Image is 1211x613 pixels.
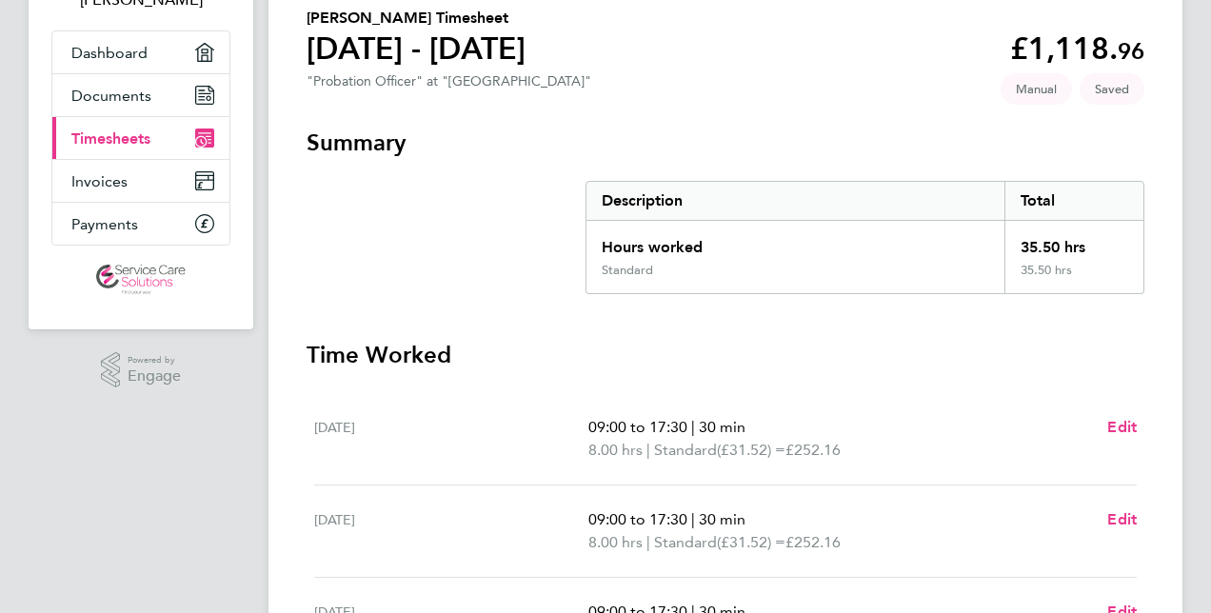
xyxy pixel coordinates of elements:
[314,416,588,462] div: [DATE]
[307,7,526,30] h2: [PERSON_NAME] Timesheet
[699,510,745,528] span: 30 min
[71,172,128,190] span: Invoices
[602,263,653,278] div: Standard
[1004,182,1143,220] div: Total
[52,203,229,245] a: Payments
[1107,508,1137,531] a: Edit
[1107,418,1137,436] span: Edit
[1107,416,1137,439] a: Edit
[307,73,591,89] div: "Probation Officer" at "[GEOGRAPHIC_DATA]"
[785,441,841,459] span: £252.16
[307,340,1144,370] h3: Time Worked
[691,510,695,528] span: |
[51,265,230,295] a: Go to home page
[654,439,717,462] span: Standard
[52,160,229,202] a: Invoices
[1004,263,1143,293] div: 35.50 hrs
[52,31,229,73] a: Dashboard
[586,181,1144,294] div: Summary
[71,87,151,105] span: Documents
[588,418,687,436] span: 09:00 to 17:30
[654,531,717,554] span: Standard
[128,352,181,368] span: Powered by
[586,182,1004,220] div: Description
[307,128,1144,158] h3: Summary
[1107,510,1137,528] span: Edit
[785,533,841,551] span: £252.16
[717,533,785,551] span: (£31.52) =
[71,44,148,62] span: Dashboard
[699,418,745,436] span: 30 min
[1004,221,1143,263] div: 35.50 hrs
[52,117,229,159] a: Timesheets
[314,508,588,554] div: [DATE]
[52,74,229,116] a: Documents
[1118,37,1144,65] span: 96
[588,510,687,528] span: 09:00 to 17:30
[586,221,1004,263] div: Hours worked
[646,441,650,459] span: |
[691,418,695,436] span: |
[1010,30,1144,67] app-decimal: £1,118.
[96,265,186,295] img: servicecare-logo-retina.png
[588,441,643,459] span: 8.00 hrs
[717,441,785,459] span: (£31.52) =
[1080,73,1144,105] span: This timesheet is Saved.
[71,129,150,148] span: Timesheets
[128,368,181,385] span: Engage
[71,215,138,233] span: Payments
[101,352,182,388] a: Powered byEngage
[1001,73,1072,105] span: This timesheet was manually created.
[307,30,526,68] h1: [DATE] - [DATE]
[588,533,643,551] span: 8.00 hrs
[646,533,650,551] span: |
